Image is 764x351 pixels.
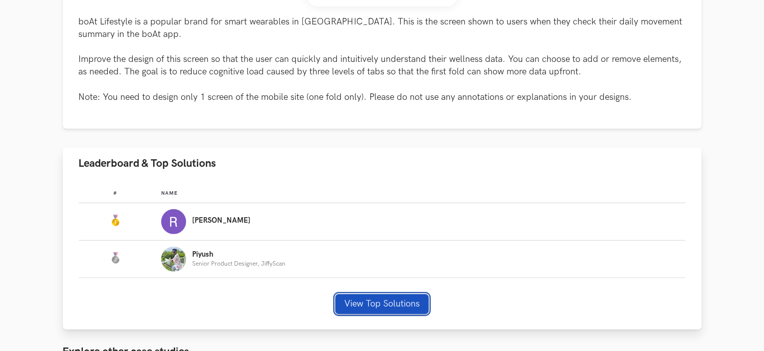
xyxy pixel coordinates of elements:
[109,252,121,264] img: Silver Medal
[63,179,702,330] div: Leaderboard & Top Solutions
[161,209,186,234] img: Profile photo
[79,182,686,278] table: Leaderboard
[79,15,686,103] p: boAt Lifestyle is a popular brand for smart wearables in [GEOGRAPHIC_DATA]. This is the screen sh...
[335,294,429,314] button: View Top Solutions
[192,251,285,259] p: Piyush
[192,261,285,267] p: Senior Product Designer, JiffyScan
[113,190,117,196] span: #
[63,148,702,179] button: Leaderboard & Top Solutions
[79,157,217,170] span: Leaderboard & Top Solutions
[192,217,251,225] p: [PERSON_NAME]
[161,190,178,196] span: Name
[109,215,121,227] img: Gold Medal
[161,247,186,272] img: Profile photo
